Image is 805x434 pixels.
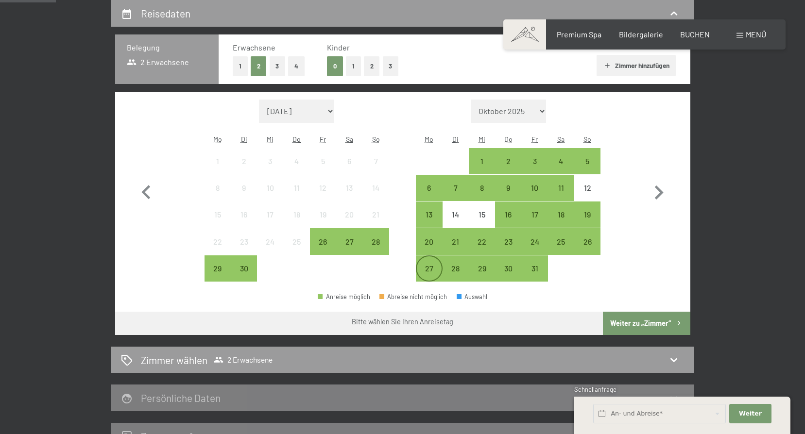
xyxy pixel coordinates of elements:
div: Anreise nicht möglich [231,201,257,228]
div: Anreise nicht möglich [284,228,310,254]
div: 8 [206,184,230,208]
div: Anreise nicht möglich [257,228,283,254]
button: 2 [364,56,380,76]
abbr: Freitag [531,135,538,143]
div: 16 [496,211,520,235]
div: Wed Oct 29 2025 [469,255,495,282]
div: Anreise möglich [469,175,495,201]
div: Fri Oct 17 2025 [521,201,548,228]
a: Premium Spa [557,30,601,39]
span: Bildergalerie [619,30,663,39]
div: Anreise möglich [495,148,521,174]
div: 7 [444,184,468,208]
div: 3 [258,157,282,182]
div: 1 [206,157,230,182]
div: Anreise nicht möglich [336,201,362,228]
div: Anreise möglich [416,175,442,201]
div: Anreise möglich [469,255,495,282]
div: Wed Sep 17 2025 [257,201,283,228]
div: Thu Oct 02 2025 [495,148,521,174]
abbr: Montag [213,135,222,143]
div: Anreise möglich [548,148,574,174]
div: Anreise nicht möglich [310,148,336,174]
div: 23 [232,238,256,262]
div: Sun Sep 07 2025 [362,148,389,174]
div: 2 [496,157,520,182]
div: Anreise möglich [318,294,370,300]
div: Thu Sep 04 2025 [284,148,310,174]
div: Anreise nicht möglich [231,175,257,201]
div: Fri Sep 19 2025 [310,201,336,228]
span: Menü [746,30,766,39]
div: 30 [496,265,520,289]
div: 17 [522,211,547,235]
div: 24 [258,238,282,262]
div: Sat Sep 06 2025 [336,148,362,174]
div: 25 [549,238,573,262]
div: 26 [575,238,599,262]
div: Abreise nicht möglich [379,294,447,300]
div: 30 [232,265,256,289]
div: Anreise nicht möglich [205,228,231,254]
div: Anreise nicht möglich [231,228,257,254]
button: 3 [270,56,286,76]
div: 22 [206,238,230,262]
div: 28 [444,265,468,289]
button: Weiter [729,404,771,424]
abbr: Freitag [320,135,326,143]
h2: Zimmer wählen [141,353,207,367]
abbr: Samstag [346,135,353,143]
div: Anreise möglich [521,228,548,254]
abbr: Mittwoch [479,135,485,143]
div: Anreise möglich [548,175,574,201]
div: Sun Oct 26 2025 [574,228,600,254]
div: Sat Sep 20 2025 [336,201,362,228]
div: Tue Oct 14 2025 [443,201,469,228]
div: Anreise nicht möglich [574,175,600,201]
div: 12 [575,184,599,208]
h2: Persönliche Daten [141,392,221,404]
div: 12 [311,184,335,208]
div: 7 [363,157,388,182]
div: Anreise nicht möglich [231,148,257,174]
abbr: Sonntag [583,135,591,143]
div: Wed Sep 03 2025 [257,148,283,174]
div: Anreise nicht möglich [443,201,469,228]
div: Sun Sep 14 2025 [362,175,389,201]
div: 5 [575,157,599,182]
button: 4 [288,56,305,76]
div: Sun Oct 12 2025 [574,175,600,201]
div: Mon Sep 29 2025 [205,255,231,282]
div: 6 [417,184,441,208]
div: Sat Oct 11 2025 [548,175,574,201]
div: Tue Sep 02 2025 [231,148,257,174]
div: 13 [417,211,441,235]
div: Thu Sep 11 2025 [284,175,310,201]
a: BUCHEN [680,30,710,39]
div: Wed Oct 08 2025 [469,175,495,201]
div: 1 [470,157,494,182]
div: Anreise nicht möglich [310,201,336,228]
div: Sat Oct 04 2025 [548,148,574,174]
div: Fri Sep 12 2025 [310,175,336,201]
div: Anreise nicht möglich [284,201,310,228]
div: 18 [285,211,309,235]
div: 15 [206,211,230,235]
abbr: Samstag [557,135,565,143]
span: Weiter [739,409,762,418]
div: 13 [337,184,361,208]
abbr: Montag [425,135,433,143]
div: Tue Sep 23 2025 [231,228,257,254]
div: 14 [444,211,468,235]
div: Sat Sep 13 2025 [336,175,362,201]
div: Anreise möglich [336,228,362,254]
div: Anreise möglich [416,255,442,282]
div: 22 [470,238,494,262]
div: Anreise nicht möglich [205,175,231,201]
div: Fri Sep 26 2025 [310,228,336,254]
div: Anreise möglich [362,228,389,254]
div: Fri Oct 10 2025 [521,175,548,201]
abbr: Dienstag [241,135,247,143]
div: Mon Sep 08 2025 [205,175,231,201]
